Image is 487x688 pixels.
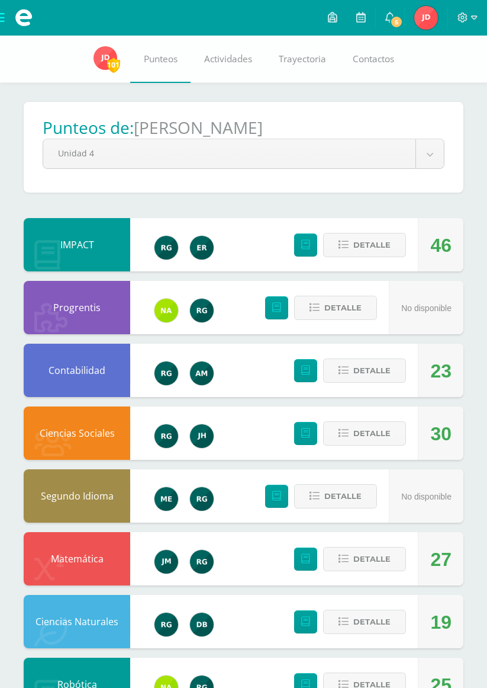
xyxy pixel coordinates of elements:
img: 24ef3269677dd7dd963c57b86ff4a022.png [154,361,178,385]
a: Unidad 4 [43,139,444,168]
span: Detalle [353,360,391,382]
img: 15d746187954e4f639c67230353f3c84.png [93,46,117,70]
div: 46 [430,219,451,272]
a: Actividades [191,36,265,83]
img: e5319dee200a4f57f0a5ff00aaca67bb.png [154,487,178,511]
span: Detalle [324,485,362,507]
img: 24ef3269677dd7dd963c57b86ff4a022.png [190,487,214,511]
img: 24ef3269677dd7dd963c57b86ff4a022.png [190,299,214,322]
img: 35a337993bdd6a3ef9ef2b9abc5596bd.png [154,299,178,322]
div: 23 [430,344,451,398]
button: Detalle [323,359,406,383]
span: Unidad 4 [58,139,401,167]
div: 27 [430,533,451,586]
button: Detalle [323,421,406,446]
div: Ciencias Sociales [24,407,130,460]
div: Segundo Idioma [24,469,130,523]
span: Detalle [324,297,362,319]
a: Trayectoria [265,36,339,83]
h1: Punteos de: [43,116,134,139]
span: Detalle [353,234,391,256]
img: 24ef3269677dd7dd963c57b86ff4a022.png [190,550,214,574]
div: IMPACT [24,218,130,271]
img: 15d746187954e4f639c67230353f3c84.png [414,6,438,30]
button: Detalle [294,296,377,320]
div: Progrentis [24,281,130,334]
img: 24ef3269677dd7dd963c57b86ff4a022.png [154,424,178,448]
button: Detalle [323,233,406,257]
span: 5 [390,15,403,28]
span: Detalle [353,611,391,633]
h1: [PERSON_NAME] [134,116,263,139]
span: 101 [107,57,120,72]
a: Contactos [339,36,407,83]
span: No disponible [401,492,451,501]
div: Matemática [24,532,130,585]
span: Contactos [353,53,394,65]
span: Detalle [353,548,391,570]
button: Detalle [323,610,406,634]
img: 43406b00e4edbe00e0fe2658b7eb63de.png [190,236,214,260]
span: Actividades [204,53,252,65]
span: No disponible [401,303,451,313]
button: Detalle [294,484,377,508]
div: Ciencias Naturales [24,595,130,648]
div: 19 [430,596,451,649]
button: Detalle [323,547,406,571]
img: 6e92675d869eb295716253c72d38e6e7.png [190,361,214,385]
span: Punteos [144,53,178,65]
img: 6bd1f88eaa8f84a993684add4ac8f9ce.png [154,550,178,574]
div: Contabilidad [24,344,130,397]
img: 2f952caa3f07b7df01ee2ceb26827530.png [190,424,214,448]
img: 24ef3269677dd7dd963c57b86ff4a022.png [154,613,178,636]
img: 2ce8b78723d74065a2fbc9da14b79a38.png [190,613,214,636]
div: 30 [430,407,451,460]
span: Trayectoria [279,53,326,65]
span: Detalle [353,423,391,444]
a: Punteos [130,36,191,83]
img: 24ef3269677dd7dd963c57b86ff4a022.png [154,236,178,260]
